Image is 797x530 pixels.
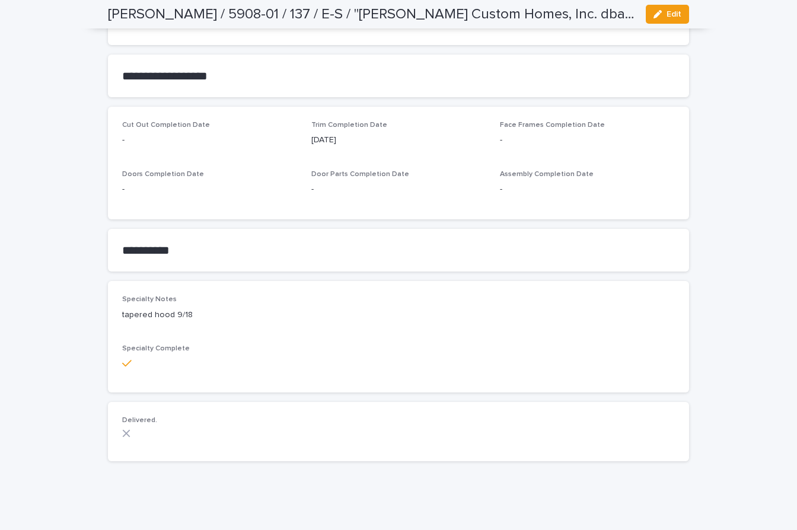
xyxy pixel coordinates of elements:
[646,5,689,24] button: Edit
[122,122,210,129] span: Cut Out Completion Date
[311,122,387,129] span: Trim Completion Date
[122,417,157,424] span: Delivered.
[122,171,204,178] span: Doors Completion Date
[122,345,190,352] span: Specialty Complete
[122,183,297,196] p: -
[122,296,177,303] span: Specialty Notes
[311,134,486,146] p: [DATE]
[500,171,594,178] span: Assembly Completion Date
[500,122,605,129] span: Face Frames Completion Date
[108,6,636,23] h2: Franke / 5908-01 / 137 / E-S / "Hollaway Custom Homes, Inc. dba Mike Hollaway Custom Homes" / Mar...
[122,134,297,146] p: -
[500,183,675,196] p: -
[311,183,486,196] p: -
[122,309,675,321] p: tapered hood 9/18
[311,171,409,178] span: Door Parts Completion Date
[500,134,675,146] p: -
[667,10,681,18] span: Edit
